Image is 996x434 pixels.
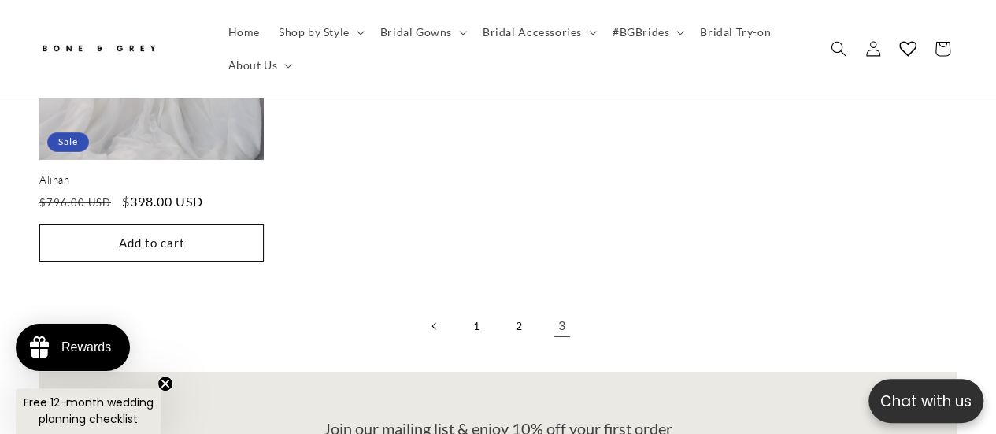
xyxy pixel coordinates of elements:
a: Page 2 [502,309,537,343]
span: Bridal Gowns [380,25,452,39]
a: Bone and Grey Bridal [34,30,203,68]
div: Rewards [61,340,111,354]
a: Previous page [417,309,452,343]
span: #BGBrides [613,25,669,39]
span: About Us [228,58,278,72]
span: Shop by Style [279,25,350,39]
img: Bone and Grey Bridal [39,36,157,62]
span: Free 12-month wedding planning checklist [24,395,154,427]
button: Close teaser [157,376,173,391]
summary: Search [821,32,856,66]
span: Bridal Accessories [483,25,582,39]
summary: Shop by Style [269,16,371,49]
summary: About Us [219,49,299,82]
button: Open chatbox [868,379,983,423]
summary: Bridal Gowns [371,16,473,49]
a: Alinah [39,173,264,187]
p: Chat with us [868,390,983,413]
div: Free 12-month wedding planning checklistClose teaser [16,388,161,434]
a: Bridal Try-on [691,16,780,49]
nav: Pagination [39,309,957,343]
summary: #BGBrides [603,16,691,49]
a: Page 1 [460,309,494,343]
span: Bridal Try-on [700,25,771,39]
a: Page 3 [545,309,579,343]
span: Home [228,25,260,39]
summary: Bridal Accessories [473,16,603,49]
a: Home [219,16,269,49]
button: Add to cart [39,224,264,262]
